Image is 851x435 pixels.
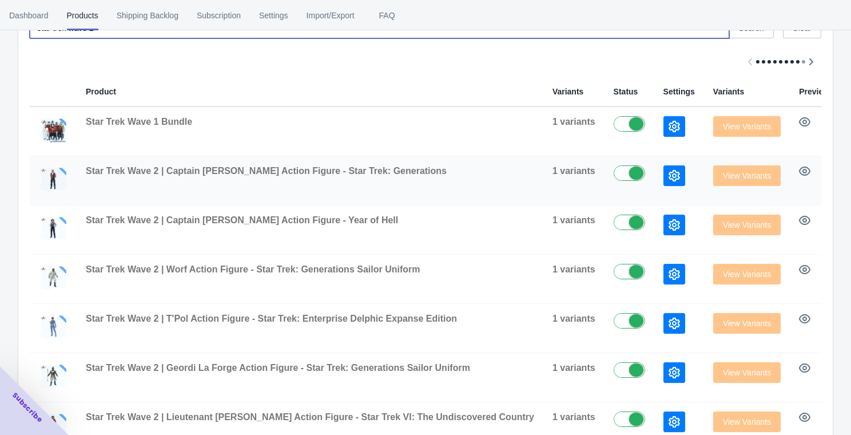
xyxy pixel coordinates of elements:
[259,1,288,30] span: Settings
[39,362,67,390] img: StarTrek_Wave2_BeautyShots_1000x1000_Geordi_55e77698-bb46-43ca-a2c3-43e0d6ecf7ba.png
[552,117,595,126] span: 1 variants
[10,390,45,425] span: Subscribe
[552,87,583,96] span: Variants
[39,116,67,144] img: StarTrek_1000x1000Charactersbundle.png
[39,264,67,291] img: StarTrek_Wave2_BeautyShots_1000x1000_Worf_f58dd17c-474e-4741-ad05-c32be9c39819.png
[552,412,595,422] span: 1 variants
[614,87,638,96] span: Status
[197,1,241,30] span: Subscription
[117,1,178,30] span: Shipping Backlog
[67,1,98,30] span: Products
[799,87,829,96] span: Preview
[552,166,595,176] span: 1 variants
[86,166,447,176] span: Star Trek Wave 2 | Captain [PERSON_NAME] Action Figure - Star Trek: Generations
[373,1,401,30] span: FAQ
[39,215,67,242] img: StarTrek_Wave2_BeautyShots_1000x1000_Janeway_9e6f5a44-33bb-45fb-a04b-4f48c909296b.png
[86,363,470,373] span: Star Trek Wave 2 | Geordi La Forge Action Figure - Star Trek: Generations Sailor Uniform
[307,1,355,30] span: Import/Export
[9,1,49,30] span: Dashboard
[86,412,534,422] span: Star Trek Wave 2 | Lieutenant [PERSON_NAME] Action Figure - Star Trek VI: The Undiscovered Country
[86,87,116,96] span: Product
[801,52,821,72] button: Scroll table right one column
[86,264,420,274] span: Star Trek Wave 2 | Worf Action Figure - Star Trek: Generations Sailor Uniform
[86,314,457,323] span: Star Trek Wave 2 | T'Pol Action Figure - Star Trek: Enterprise Delphic Expanse Edition
[552,215,595,225] span: 1 variants
[713,87,744,96] span: Variants
[552,363,595,373] span: 1 variants
[39,313,67,341] img: StarTrek_Wave2_BeautyShots_1000x1000_Tpol_7575dd86-07f9-4f20-8ad2-320fee54c01f.png
[86,215,398,225] span: Star Trek Wave 2 | Captain [PERSON_NAME] Action Figure - Year of Hell
[663,87,695,96] span: Settings
[552,264,595,274] span: 1 variants
[86,117,192,126] span: Star Trek Wave 1 Bundle
[552,314,595,323] span: 1 variants
[39,165,67,193] img: StarTrek_Wave2_BeautyShots_1000x1000_Kirk_72e27283-ae3d-4eb6-ac6b-5ac6fbf1f1d5.png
